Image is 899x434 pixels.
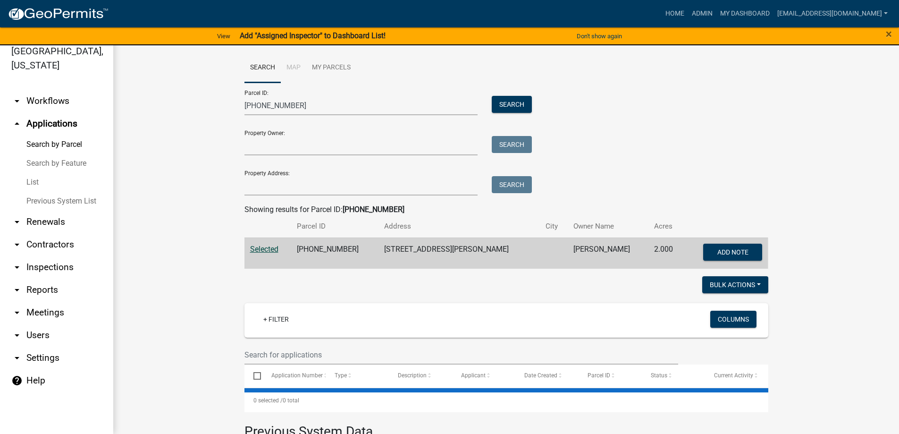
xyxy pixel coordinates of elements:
a: + Filter [256,311,296,328]
datatable-header-cell: Type [326,365,389,387]
span: Status [651,372,667,379]
button: Search [492,96,532,113]
i: arrow_drop_up [11,118,23,129]
button: Close [886,28,892,40]
strong: [PHONE_NUMBER] [343,205,404,214]
i: arrow_drop_down [11,352,23,364]
span: Applicant [461,372,486,379]
span: Description [398,372,427,379]
i: arrow_drop_down [11,330,23,341]
span: Add Note [717,248,748,255]
i: arrow_drop_down [11,284,23,296]
button: Add Note [703,244,762,261]
span: Parcel ID [588,372,610,379]
span: Type [335,372,347,379]
a: Search [244,53,281,83]
i: arrow_drop_down [11,216,23,228]
td: [STREET_ADDRESS][PERSON_NAME] [378,238,540,269]
a: View [213,28,234,44]
datatable-header-cell: Date Created [515,365,579,387]
button: Search [492,176,532,193]
datatable-header-cell: Application Number [262,365,326,387]
td: [PERSON_NAME] [568,238,648,269]
button: Columns [710,311,756,328]
span: Application Number [271,372,323,379]
button: Don't show again [573,28,626,44]
a: My Dashboard [716,5,773,23]
div: Showing results for Parcel ID: [244,204,768,215]
datatable-header-cell: Description [389,365,452,387]
datatable-header-cell: Current Activity [705,365,768,387]
a: Admin [688,5,716,23]
datatable-header-cell: Applicant [452,365,515,387]
datatable-header-cell: Status [642,365,705,387]
input: Search for applications [244,345,679,365]
button: Search [492,136,532,153]
i: help [11,375,23,386]
td: 2.000 [648,238,684,269]
th: Owner Name [568,215,648,238]
a: Selected [250,245,278,254]
i: arrow_drop_down [11,95,23,107]
a: My Parcels [306,53,356,83]
td: [PHONE_NUMBER] [291,238,378,269]
span: Date Created [524,372,557,379]
i: arrow_drop_down [11,239,23,250]
th: Acres [648,215,684,238]
th: City [540,215,568,238]
a: [EMAIL_ADDRESS][DOMAIN_NAME] [773,5,891,23]
i: arrow_drop_down [11,307,23,318]
th: Address [378,215,540,238]
a: Home [662,5,688,23]
span: Current Activity [714,372,753,379]
span: × [886,27,892,41]
datatable-header-cell: Select [244,365,262,387]
strong: Add "Assigned Inspector" to Dashboard List! [240,31,386,40]
datatable-header-cell: Parcel ID [579,365,642,387]
button: Bulk Actions [702,276,768,293]
span: 0 selected / [253,397,283,404]
i: arrow_drop_down [11,262,23,273]
div: 0 total [244,389,768,412]
th: Parcel ID [291,215,378,238]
